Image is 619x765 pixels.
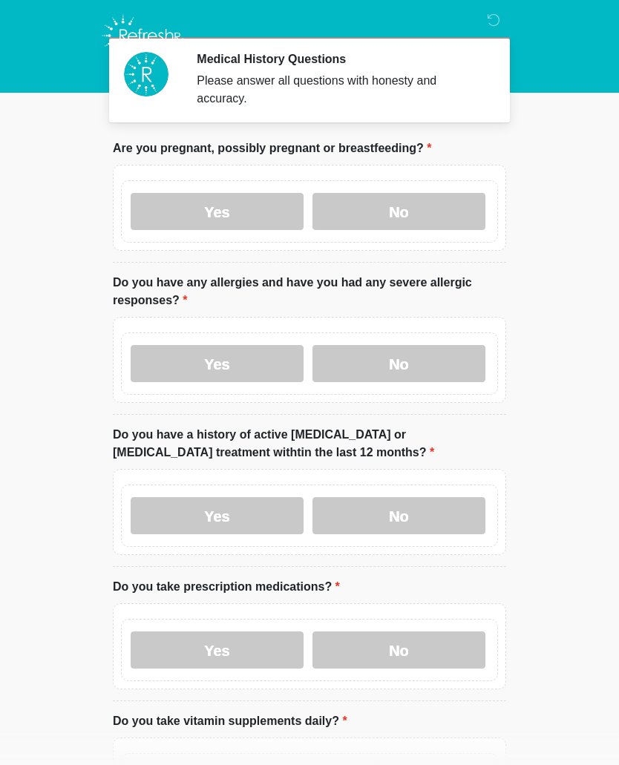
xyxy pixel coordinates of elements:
label: Do you have any allergies and have you had any severe allergic responses? [113,274,506,309]
label: Do you take vitamin supplements daily? [113,712,347,730]
label: Yes [131,193,304,230]
label: Do you have a history of active [MEDICAL_DATA] or [MEDICAL_DATA] treatment withtin the last 12 mo... [113,426,506,462]
label: No [312,497,485,534]
img: Refresh RX Logo [98,11,188,60]
label: Yes [131,345,304,382]
label: Yes [131,497,304,534]
img: Agent Avatar [124,52,168,96]
div: Please answer all questions with honesty and accuracy. [197,72,484,108]
label: No [312,193,485,230]
label: No [312,345,485,382]
label: No [312,631,485,669]
label: Are you pregnant, possibly pregnant or breastfeeding? [113,139,431,157]
label: Do you take prescription medications? [113,578,340,596]
label: Yes [131,631,304,669]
